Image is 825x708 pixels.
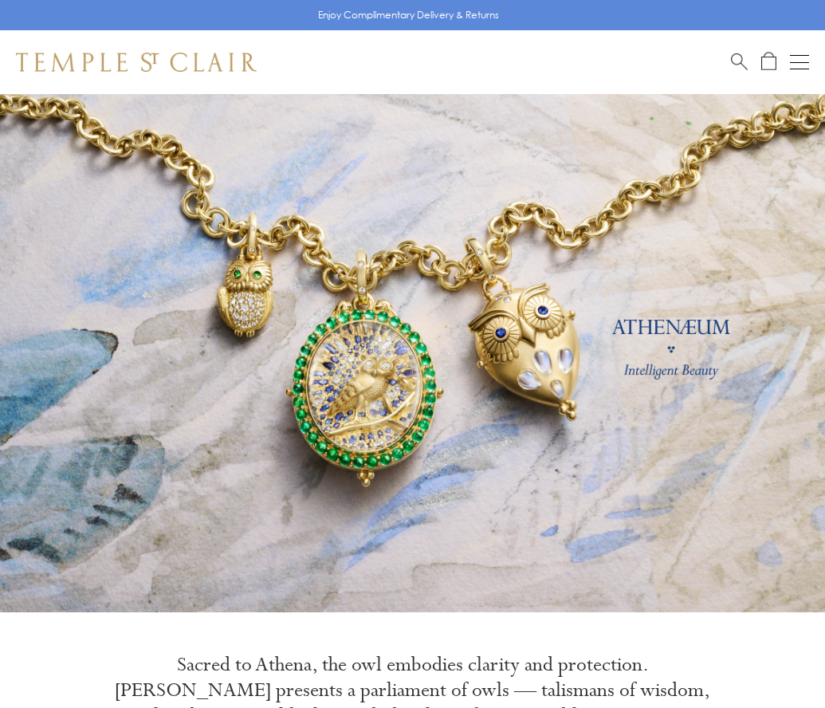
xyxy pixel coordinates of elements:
p: Enjoy Complimentary Delivery & Returns [318,7,499,23]
a: Open Shopping Bag [761,52,776,72]
img: Temple St. Clair [16,53,257,72]
a: Search [731,52,748,72]
button: Open navigation [790,53,809,72]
